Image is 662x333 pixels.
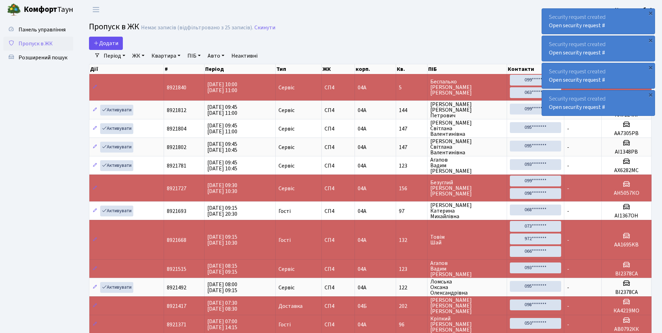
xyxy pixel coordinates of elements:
a: Open security request # [549,76,605,84]
a: Авто [205,50,227,62]
a: Активувати [100,123,133,134]
span: 123 [399,266,424,272]
span: Таун [24,4,73,16]
div: Security request created [542,9,655,34]
span: 8921840 [167,84,186,91]
span: [DATE] 09:45 [DATE] 10:45 [207,140,237,154]
th: корп. [355,64,396,74]
a: Скинути [254,24,275,31]
span: [DATE] 09:30 [DATE] 10:30 [207,182,237,195]
span: 04А [358,125,366,133]
span: 8921371 [167,321,186,328]
h5: КА4219МО [604,308,648,314]
span: [DATE] 08:15 [DATE] 09:15 [207,262,237,276]
a: Open security request # [549,103,605,111]
span: 8921812 [167,106,186,114]
span: Беспалько [PERSON_NAME] [PERSON_NAME] [430,79,504,96]
span: Пропуск в ЖК [89,21,139,33]
span: 04А [358,207,366,215]
th: Період [204,64,276,74]
span: СП4 [325,266,352,272]
div: × [647,37,654,44]
span: - [567,125,569,133]
span: СП4 [325,237,352,243]
th: Кв. [396,64,427,74]
h5: AA1695KB [604,242,648,248]
a: Активувати [100,105,133,116]
span: Додати [94,39,118,47]
span: [DATE] 07:30 [DATE] 08:30 [207,299,237,313]
span: СП4 [325,322,352,327]
a: Додати [89,37,123,50]
span: 8921417 [167,302,186,310]
a: Квартира [149,50,183,62]
a: Пропуск в ЖК [3,37,73,51]
span: [DATE] 09:45 [DATE] 10:45 [207,159,237,172]
a: ЖК [129,50,147,62]
span: 132 [399,237,424,243]
a: Активувати [100,206,133,216]
button: Переключити навігацію [87,4,105,15]
span: Розширений пошук [18,54,67,61]
span: Безуглий [PERSON_NAME] [PERSON_NAME] [430,180,504,197]
h5: АІ1348РВ [604,149,648,155]
span: СП4 [325,126,352,132]
th: ПІБ [427,64,507,74]
div: × [647,91,654,98]
div: × [647,64,654,71]
span: - [567,143,569,151]
a: Панель управління [3,23,73,37]
a: Період [101,50,128,62]
span: [PERSON_NAME] [PERSON_NAME] Петрович [430,102,504,118]
th: Тип [276,64,322,74]
span: Гості [278,322,291,327]
span: 04Б [358,302,367,310]
b: Комфорт [24,4,57,15]
span: 5 [399,85,424,90]
div: Security request created [542,63,655,88]
span: - [567,185,569,192]
span: [PERSON_NAME] Катерина Михайлівна [430,202,504,219]
span: 04А [358,143,366,151]
span: 04А [358,321,366,328]
span: 8921781 [167,162,186,170]
span: Панель управління [18,26,66,34]
span: 144 [399,108,424,113]
h5: АІ1367ОН [604,213,648,219]
span: Товім Шай [430,234,504,245]
span: СП4 [325,303,352,309]
span: - [567,321,569,328]
h5: ВІ2378СА [604,271,648,277]
a: Активувати [100,282,133,293]
span: 122 [399,285,424,290]
span: Пропуск в ЖК [18,40,53,47]
span: Агапов Вадим [PERSON_NAME] [430,260,504,277]
a: Активувати [100,160,133,171]
span: СП4 [325,208,352,214]
span: 97 [399,208,424,214]
span: СП4 [325,163,352,169]
a: Розширений пошук [3,51,73,65]
span: [DATE] 09:45 [DATE] 11:00 [207,122,237,135]
span: 147 [399,145,424,150]
span: Агапов Вадим [PERSON_NAME] [430,157,504,174]
span: [DATE] 10:00 [DATE] 11:00 [207,81,237,94]
th: # [164,64,204,74]
span: [PERSON_NAME] Світлана Валентинівна [430,139,504,155]
span: [DATE] 08:00 [DATE] 09:15 [207,281,237,294]
span: Сервіс [278,108,295,113]
span: - [567,162,569,170]
span: 04А [358,162,366,170]
img: logo.png [7,3,21,17]
a: ПІБ [185,50,203,62]
span: 8921693 [167,207,186,215]
span: 04А [358,106,366,114]
span: 147 [399,126,424,132]
span: - [567,302,569,310]
a: Open security request # [549,49,605,57]
span: [DATE] 09:15 [DATE] 10:30 [207,233,237,247]
span: - [567,236,569,244]
span: Сервіс [278,266,295,272]
span: 04А [358,185,366,192]
h5: АВ0792КК [604,326,648,333]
